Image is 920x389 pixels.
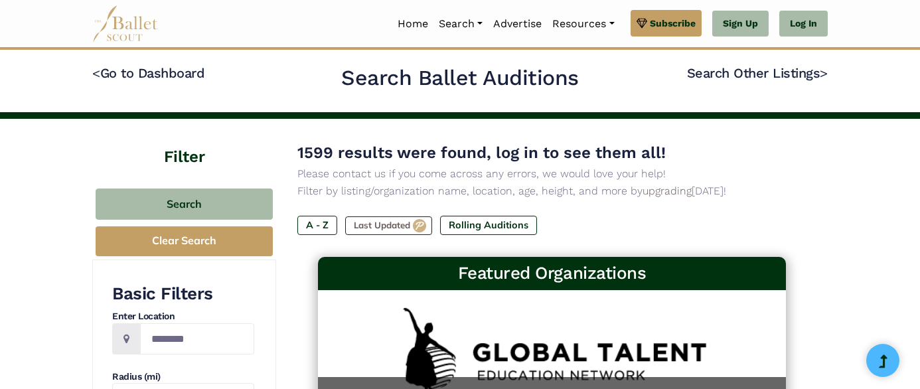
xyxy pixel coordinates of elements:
code: < [92,64,100,81]
h3: Featured Organizations [329,262,776,285]
label: Rolling Auditions [440,216,537,234]
a: Sign Up [712,11,769,37]
h4: Enter Location [112,310,254,323]
label: A - Z [297,216,337,234]
p: Please contact us if you come across any errors, we would love your help! [297,165,806,183]
a: Home [392,10,433,38]
label: Last Updated [345,216,432,235]
a: upgrading [643,185,692,197]
a: Subscribe [631,10,702,37]
a: Search [433,10,488,38]
input: Location [140,323,254,354]
h4: Filter [92,119,276,169]
button: Search [96,189,273,220]
span: 1599 results were found, log in to see them all! [297,143,666,162]
p: Filter by listing/organization name, location, age, height, and more by [DATE]! [297,183,806,200]
code: > [820,64,828,81]
a: Log In [779,11,828,37]
button: Clear Search [96,226,273,256]
a: Advertise [488,10,547,38]
a: Resources [547,10,619,38]
h2: Search Ballet Auditions [341,64,579,92]
a: Search Other Listings> [687,65,828,81]
img: gem.svg [637,16,647,31]
a: <Go to Dashboard [92,65,204,81]
span: Subscribe [650,16,696,31]
h4: Radius (mi) [112,370,254,384]
h3: Basic Filters [112,283,254,305]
